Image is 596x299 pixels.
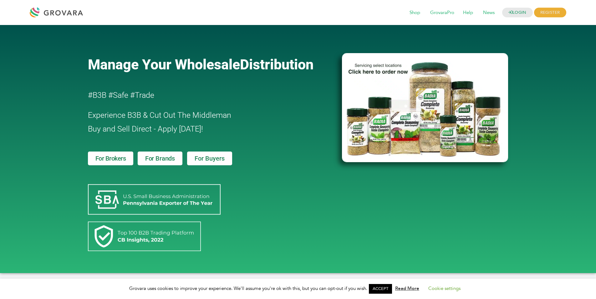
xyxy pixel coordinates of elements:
[426,7,459,19] span: GrovaraPro
[534,8,566,17] span: REGISTER
[88,111,231,120] span: Experience B3B & Cut Out The Middleman
[88,124,203,133] span: Buy and Sell Direct - Apply [DATE]!
[88,152,134,165] a: For Brokers
[187,152,232,165] a: For Buyers
[459,7,477,19] span: Help
[428,285,461,292] a: Cookie settings
[88,56,332,73] a: Manage Your WholesaleDistribution
[395,285,419,292] a: Read More
[405,9,425,16] a: Shop
[479,7,499,19] span: News
[459,9,477,16] a: Help
[129,285,467,292] span: Grovara uses cookies to improve your experience. We'll assume you're ok with this, but you can op...
[369,284,392,294] a: ACCEPT
[405,7,425,19] span: Shop
[138,152,182,165] a: For Brands
[88,56,240,73] span: Manage Your Wholesale
[88,88,306,102] h2: #B3B #Safe #Trade
[95,155,126,162] span: For Brokers
[145,155,175,162] span: For Brands
[426,9,459,16] a: GrovaraPro
[240,56,313,73] span: Distribution
[502,8,533,17] a: LOGIN
[479,9,499,16] a: News
[195,155,225,162] span: For Buyers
